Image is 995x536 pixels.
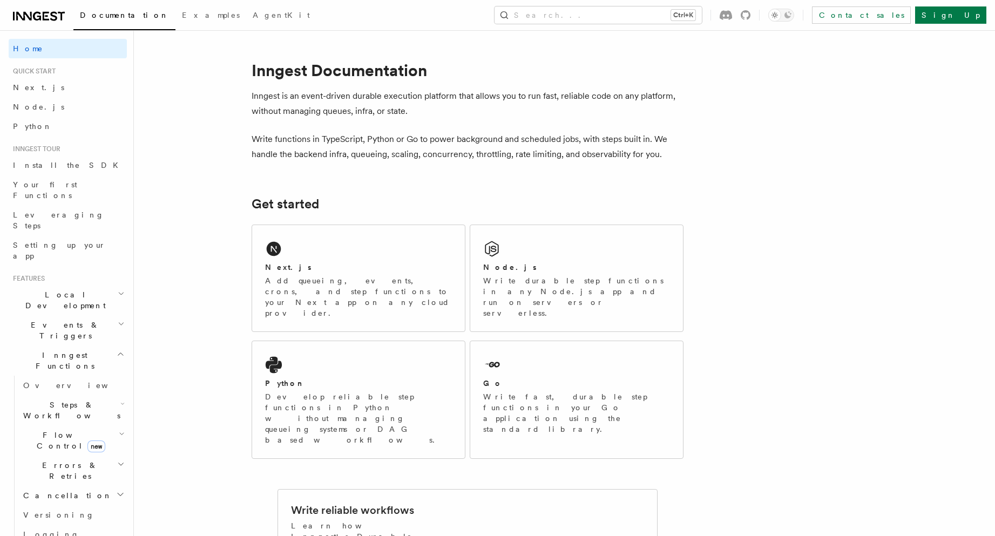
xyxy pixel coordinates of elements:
button: Cancellation [19,486,127,505]
a: Versioning [19,505,127,525]
a: Get started [252,196,319,212]
a: AgentKit [246,3,316,29]
button: Inngest Functions [9,345,127,376]
span: Node.js [13,103,64,111]
span: Features [9,274,45,283]
span: Versioning [23,511,94,519]
span: Inngest Functions [9,350,117,371]
span: Your first Functions [13,180,77,200]
p: Write durable step functions in any Node.js app and run on servers or serverless. [483,275,670,318]
span: Local Development [9,289,118,311]
span: Examples [182,11,240,19]
span: Leveraging Steps [13,211,104,230]
a: Home [9,39,127,58]
span: Inngest tour [9,145,60,153]
a: GoWrite fast, durable step functions in your Go application using the standard library. [470,341,683,459]
button: Flow Controlnew [19,425,127,456]
a: Leveraging Steps [9,205,127,235]
a: Sign Up [915,6,986,24]
span: AgentKit [253,11,310,19]
span: Events & Triggers [9,320,118,341]
span: new [87,440,105,452]
button: Steps & Workflows [19,395,127,425]
h2: Write reliable workflows [291,503,414,518]
a: Examples [175,3,246,29]
a: Node.js [9,97,127,117]
a: PythonDevelop reliable step functions in Python without managing queueing systems or DAG based wo... [252,341,465,459]
span: Documentation [80,11,169,19]
span: Next.js [13,83,64,92]
a: Node.jsWrite durable step functions in any Node.js app and run on servers or serverless. [470,225,683,332]
h2: Go [483,378,503,389]
kbd: Ctrl+K [671,10,695,21]
span: Steps & Workflows [19,399,120,421]
span: Flow Control [19,430,119,451]
span: Home [13,43,43,54]
button: Toggle dark mode [768,9,794,22]
button: Local Development [9,285,127,315]
span: Python [13,122,52,131]
a: Setting up your app [9,235,127,266]
button: Events & Triggers [9,315,127,345]
span: Cancellation [19,490,112,501]
p: Add queueing, events, crons, and step functions to your Next app on any cloud provider. [265,275,452,318]
a: Next.jsAdd queueing, events, crons, and step functions to your Next app on any cloud provider. [252,225,465,332]
p: Write functions in TypeScript, Python or Go to power background and scheduled jobs, with steps bu... [252,132,683,162]
h2: Node.js [483,262,537,273]
a: Install the SDK [9,155,127,175]
p: Inngest is an event-driven durable execution platform that allows you to run fast, reliable code ... [252,89,683,119]
h2: Next.js [265,262,312,273]
h1: Inngest Documentation [252,60,683,80]
h2: Python [265,378,305,389]
a: Documentation [73,3,175,30]
button: Search...Ctrl+K [495,6,702,24]
a: Your first Functions [9,175,127,205]
span: Quick start [9,67,56,76]
button: Errors & Retries [19,456,127,486]
span: Setting up your app [13,241,106,260]
p: Develop reliable step functions in Python without managing queueing systems or DAG based workflows. [265,391,452,445]
a: Next.js [9,78,127,97]
a: Contact sales [812,6,911,24]
span: Install the SDK [13,161,125,169]
p: Write fast, durable step functions in your Go application using the standard library. [483,391,670,435]
span: Errors & Retries [19,460,117,481]
a: Overview [19,376,127,395]
a: Python [9,117,127,136]
span: Overview [23,381,134,390]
